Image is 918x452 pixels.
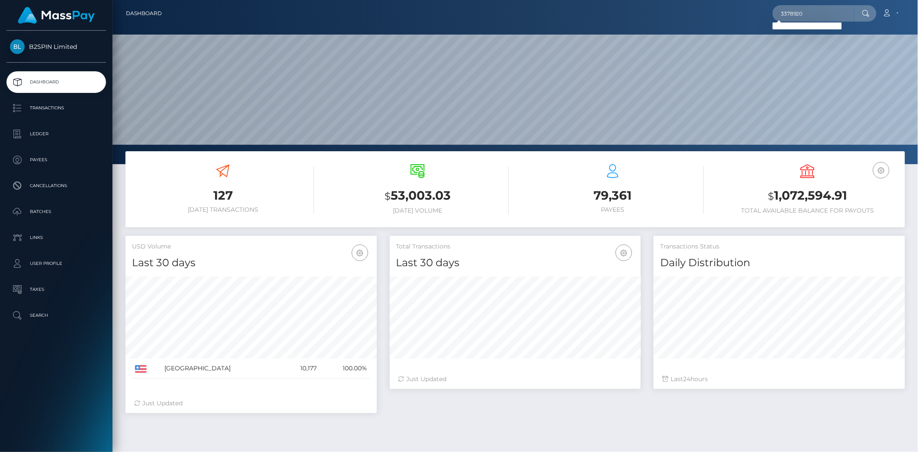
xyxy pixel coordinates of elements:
[6,97,106,119] a: Transactions
[768,190,774,202] small: $
[6,201,106,223] a: Batches
[132,242,370,251] h5: USD Volume
[396,255,635,271] h4: Last 30 days
[135,365,147,373] img: US.png
[6,71,106,93] a: Dashboard
[6,253,106,274] a: User Profile
[6,43,106,51] span: B2SPIN Limited
[10,102,103,115] p: Transactions
[660,255,899,271] h4: Daily Distribution
[385,190,391,202] small: $
[132,187,314,204] h3: 127
[10,179,103,192] p: Cancellations
[396,242,635,251] h5: Total Transactions
[683,375,690,383] span: 24
[10,39,25,54] img: B2SPIN Limited
[398,375,632,384] div: Just Updated
[132,206,314,213] h6: [DATE] Transactions
[6,175,106,197] a: Cancellations
[161,359,282,379] td: [GEOGRAPHIC_DATA]
[134,399,368,408] div: Just Updated
[10,153,103,166] p: Payees
[6,305,106,326] a: Search
[132,255,370,271] h4: Last 30 days
[660,242,899,251] h5: Transactions Status
[10,257,103,270] p: User Profile
[18,7,95,24] img: MassPay Logo
[773,5,854,22] input: Search...
[717,207,899,214] h6: Total Available Balance for Payouts
[717,187,899,205] h3: 1,072,594.91
[10,127,103,140] p: Ledger
[522,187,704,204] h3: 79,361
[327,187,509,205] h3: 53,003.03
[10,231,103,244] p: Links
[126,4,162,22] a: Dashboard
[522,206,704,213] h6: Payees
[6,149,106,171] a: Payees
[10,309,103,322] p: Search
[10,205,103,218] p: Batches
[10,283,103,296] p: Taxes
[6,123,106,145] a: Ledger
[10,76,103,89] p: Dashboard
[327,207,509,214] h6: [DATE] Volume
[662,375,896,384] div: Last hours
[6,279,106,300] a: Taxes
[282,359,320,379] td: 10,177
[320,359,370,379] td: 100.00%
[6,227,106,248] a: Links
